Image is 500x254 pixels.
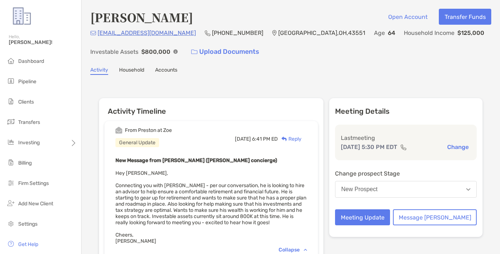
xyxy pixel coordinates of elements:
[18,160,32,166] span: Billing
[457,28,484,37] p: $125,000
[90,31,96,35] img: Email Icon
[393,209,477,225] button: Message [PERSON_NAME]
[18,140,40,146] span: Investing
[7,178,15,187] img: firm-settings icon
[125,127,172,133] div: From Preston at Zoe
[7,219,15,228] img: settings icon
[90,67,108,75] a: Activity
[278,135,302,143] div: Reply
[173,49,178,54] img: Info Icon
[341,133,471,142] p: Last meeting
[235,136,251,142] span: [DATE]
[7,77,15,85] img: pipeline icon
[115,127,122,134] img: Event icon
[7,158,15,167] img: billing icon
[98,28,196,37] p: [EMAIL_ADDRESS][DOMAIN_NAME]
[18,58,44,64] span: Dashboard
[335,107,477,116] p: Meeting Details
[388,28,395,37] p: 64
[382,9,433,25] button: Open Account
[404,28,454,37] p: Household Income
[115,138,159,147] div: General Update
[7,199,15,207] img: add_new_client icon
[212,28,263,37] p: [PHONE_NUMBER]
[141,47,170,56] p: $800,000
[18,180,49,186] span: Firm Settings
[115,157,277,164] b: New Message from [PERSON_NAME] ([PERSON_NAME] concierge)
[278,28,365,37] p: [GEOGRAPHIC_DATA] , OH , 43551
[466,188,471,191] img: Open dropdown arrow
[400,144,407,150] img: communication type
[374,28,385,37] p: Age
[7,56,15,65] img: dashboard icon
[335,209,390,225] button: Meeting Update
[155,67,177,75] a: Accounts
[341,142,397,152] p: [DATE] 5:30 PM EDT
[9,39,77,45] span: [PERSON_NAME]!
[205,30,210,36] img: Phone Icon
[119,67,144,75] a: Household
[18,78,36,85] span: Pipeline
[335,169,477,178] p: Change prospect Stage
[439,9,491,25] button: Transfer Funds
[9,3,35,29] img: Zoe Logo
[18,241,38,247] span: Get Help
[18,221,38,227] span: Settings
[304,249,307,251] img: Chevron icon
[7,239,15,248] img: get-help icon
[115,170,306,244] span: Hey [PERSON_NAME], Connecting you with [PERSON_NAME] - per our conversation, he is looking to hir...
[341,186,378,193] div: New Prospect
[7,117,15,126] img: transfers icon
[445,143,471,151] button: Change
[272,30,277,36] img: Location Icon
[186,44,264,60] a: Upload Documents
[99,98,323,116] h6: Activity Timeline
[282,137,287,141] img: Reply icon
[7,138,15,146] img: investing icon
[90,47,138,56] p: Investable Assets
[252,136,278,142] span: 6:41 PM ED
[18,201,53,207] span: Add New Client
[335,181,477,198] button: New Prospect
[90,9,193,25] h4: [PERSON_NAME]
[279,247,307,253] div: Collapse
[18,99,34,105] span: Clients
[191,49,197,55] img: button icon
[18,119,40,125] span: Transfers
[7,97,15,106] img: clients icon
